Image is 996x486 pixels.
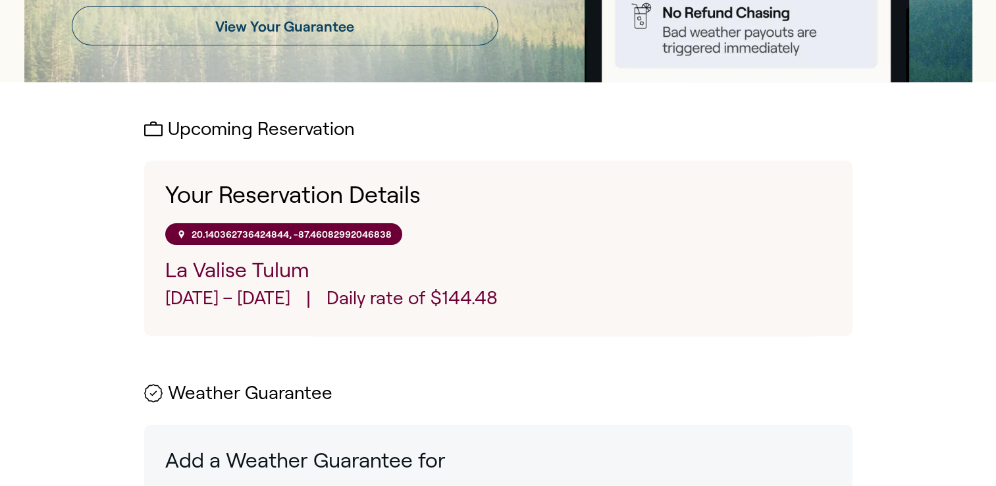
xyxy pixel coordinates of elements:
a: View Your Guarantee [72,6,498,45]
h2: Weather Guarantee [144,383,852,404]
p: Daily rate of $144.48 [327,285,498,315]
span: | [306,285,311,315]
p: 20.140362736424844, -87.46082992046838 [192,229,392,240]
p: Add a Weather Guarantee for [165,446,831,475]
p: [DATE] – [DATE] [165,285,290,315]
p: La Valise Tulum [165,256,831,285]
h2: Upcoming Reservation [144,119,852,140]
h1: Your Reservation Details [165,182,831,208]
